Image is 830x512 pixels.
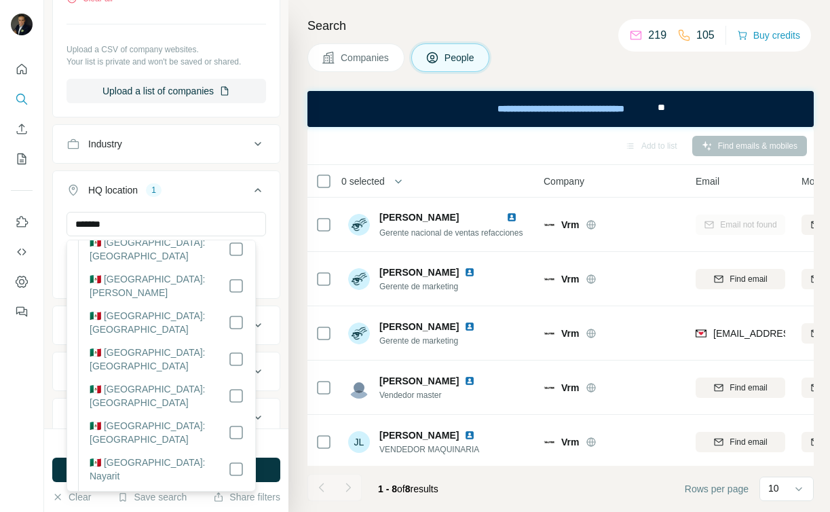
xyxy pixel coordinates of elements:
span: results [378,483,438,494]
div: 1 [146,184,162,196]
button: Industry [53,128,280,160]
button: Run search [52,458,280,482]
button: Clear [52,490,91,504]
span: Email [696,175,719,188]
label: 🇲🇽 [GEOGRAPHIC_DATA]: [GEOGRAPHIC_DATA] [90,236,228,263]
p: 219 [648,27,666,43]
img: Avatar [348,214,370,236]
button: Save search [117,490,187,504]
span: Find email [730,436,767,448]
span: Gerente nacional de ventas refacciones [379,228,523,238]
span: 8 [405,483,411,494]
div: Industry [88,137,122,151]
span: Mobile [801,175,829,188]
button: Enrich CSV [11,117,33,141]
img: Avatar [348,323,370,344]
span: [PERSON_NAME] [379,266,459,279]
span: 0 selected [341,175,385,188]
button: Dashboard [11,270,33,294]
span: People [445,51,476,65]
button: Share filters [213,490,280,504]
span: [PERSON_NAME] [379,212,459,223]
button: Upload a list of companies [67,79,266,103]
img: LinkedIn logo [464,267,475,278]
button: Feedback [11,299,33,324]
span: Company [544,175,584,188]
img: Avatar [348,268,370,290]
button: Employees (size) [53,355,280,388]
img: LinkedIn logo [464,430,475,441]
button: HQ location1 [53,174,280,212]
span: of [397,483,405,494]
label: 🇲🇽 [GEOGRAPHIC_DATA]: [GEOGRAPHIC_DATA] [90,309,228,336]
iframe: Banner [307,91,814,127]
p: 10 [768,481,779,495]
img: Logo of Vrm [544,328,554,339]
span: Vrm [561,381,579,395]
label: 🇲🇽 [GEOGRAPHIC_DATA]: [GEOGRAPHIC_DATA] [90,382,228,409]
p: 105 [696,27,715,43]
label: 🇲🇽 [GEOGRAPHIC_DATA]: Nayarit [90,456,228,483]
span: Find email [730,382,767,394]
img: LinkedIn logo [506,212,517,223]
label: 🇲🇽 [GEOGRAPHIC_DATA]: [GEOGRAPHIC_DATA] [90,419,228,446]
span: Rows per page [685,482,749,496]
span: [PERSON_NAME] [379,374,459,388]
span: [PERSON_NAME] [379,428,459,442]
img: LinkedIn logo [464,376,475,386]
span: Gerente de marketing [379,280,480,293]
img: provider findymail logo [696,327,706,340]
button: Find email [696,432,785,452]
span: Vrm [561,218,579,232]
span: Vendedor master [379,389,480,401]
span: VENDEDOR MAQUINARIA [379,443,480,456]
button: Annual revenue ($) [53,309,280,342]
span: Gerente de marketing [379,335,480,347]
h4: Search [307,16,814,35]
button: Find email [696,378,785,398]
img: LinkedIn logo [464,321,475,332]
span: Vrm [561,435,579,449]
div: HQ location [88,183,138,197]
button: Search [11,87,33,111]
span: Find email [730,273,767,285]
span: Companies [341,51,390,65]
img: Logo of Vrm [544,437,554,447]
p: Your list is private and won't be saved or shared. [67,56,266,68]
span: 1 - 8 [378,483,397,494]
button: Technologies [53,401,280,434]
button: Use Surfe on LinkedIn [11,210,33,234]
img: Logo of Vrm [544,382,554,393]
img: Logo of Vrm [544,274,554,285]
img: Avatar [348,377,370,399]
img: Avatar [11,14,33,35]
label: 🇲🇽 [GEOGRAPHIC_DATA]: [GEOGRAPHIC_DATA] [90,346,228,373]
span: Vrm [561,327,579,340]
button: My lists [11,147,33,171]
button: Use Surfe API [11,240,33,264]
div: JL [348,431,370,453]
img: Logo of Vrm [544,219,554,230]
span: Vrm [561,272,579,286]
p: Upload a CSV of company websites. [67,43,266,56]
label: 🇲🇽 [GEOGRAPHIC_DATA]: [PERSON_NAME] [90,272,228,299]
span: [PERSON_NAME] [379,321,459,332]
button: Buy credits [737,26,800,45]
button: Quick start [11,57,33,81]
button: Find email [696,269,785,289]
